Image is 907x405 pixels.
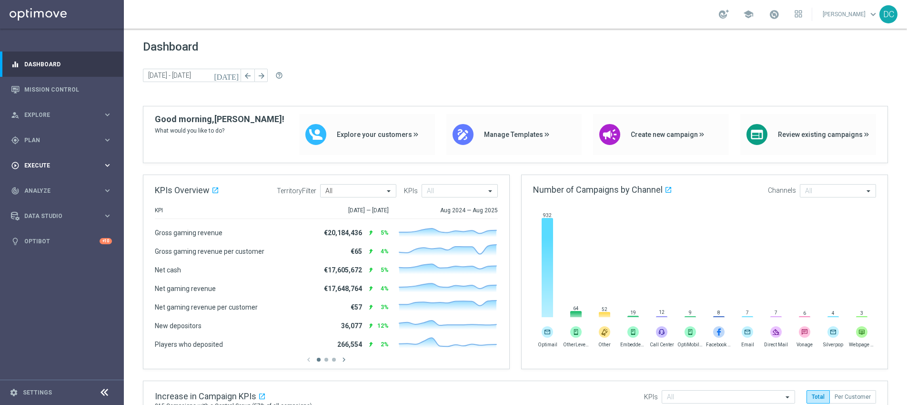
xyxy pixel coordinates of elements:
[100,238,112,244] div: +10
[24,163,103,168] span: Execute
[822,7,879,21] a: [PERSON_NAME]keyboard_arrow_down
[11,187,103,195] div: Analyze
[11,237,20,246] i: lightbulb
[103,161,112,170] i: keyboard_arrow_right
[103,135,112,145] i: keyboard_arrow_right
[10,187,112,195] button: track_changes Analyze keyboard_arrow_right
[11,111,20,119] i: person_search
[10,238,112,245] button: lightbulb Optibot +10
[11,111,103,119] div: Explore
[11,136,103,145] div: Plan
[24,112,103,118] span: Explore
[10,388,18,397] i: settings
[11,212,103,220] div: Data Studio
[10,61,112,68] button: equalizer Dashboard
[10,86,112,93] button: Mission Control
[103,186,112,195] i: keyboard_arrow_right
[103,211,112,220] i: keyboard_arrow_right
[23,390,52,395] a: Settings
[11,161,103,170] div: Execute
[868,9,878,20] span: keyboard_arrow_down
[11,60,20,69] i: equalizer
[24,52,112,77] a: Dashboard
[24,188,103,194] span: Analyze
[10,111,112,119] button: person_search Explore keyboard_arrow_right
[10,136,112,144] button: gps_fixed Plan keyboard_arrow_right
[24,137,103,143] span: Plan
[11,52,112,77] div: Dashboard
[11,187,20,195] i: track_changes
[24,228,100,254] a: Optibot
[24,77,112,102] a: Mission Control
[879,5,897,23] div: DC
[11,77,112,102] div: Mission Control
[11,161,20,170] i: play_circle_outline
[24,213,103,219] span: Data Studio
[10,212,112,220] button: Data Studio keyboard_arrow_right
[103,110,112,119] i: keyboard_arrow_right
[11,228,112,254] div: Optibot
[743,9,754,20] span: school
[11,136,20,145] i: gps_fixed
[10,162,112,169] button: play_circle_outline Execute keyboard_arrow_right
